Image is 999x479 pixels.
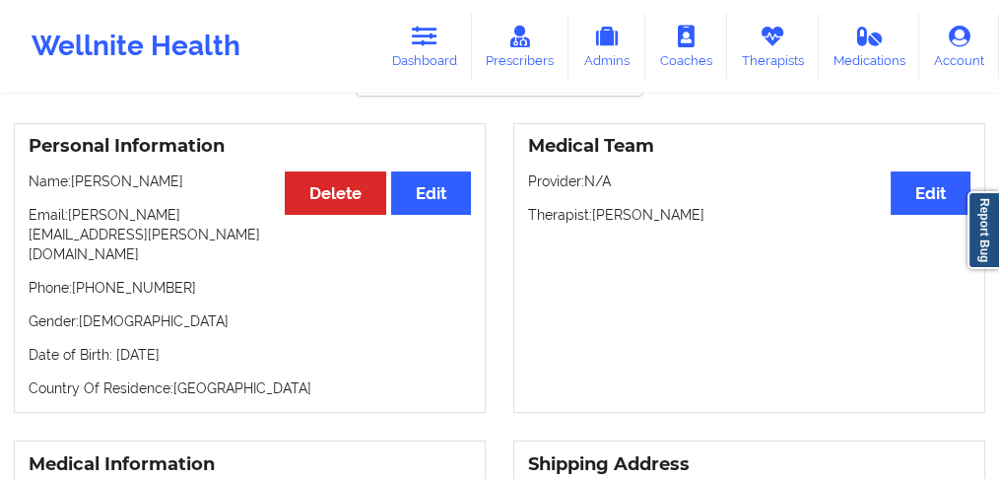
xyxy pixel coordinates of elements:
[819,14,920,79] a: Medications
[568,14,645,79] a: Admins
[285,171,386,214] button: Delete
[391,171,471,214] button: Edit
[528,205,970,225] p: Therapist: [PERSON_NAME]
[472,14,569,79] a: Prescribers
[29,205,471,264] p: Email: [PERSON_NAME][EMAIL_ADDRESS][PERSON_NAME][DOMAIN_NAME]
[29,453,471,476] h3: Medical Information
[528,135,970,158] h3: Medical Team
[29,171,471,191] p: Name: [PERSON_NAME]
[528,171,970,191] p: Provider: N/A
[727,14,819,79] a: Therapists
[377,14,472,79] a: Dashboard
[29,135,471,158] h3: Personal Information
[528,453,970,476] h3: Shipping Address
[919,14,999,79] a: Account
[29,378,471,398] p: Country Of Residence: [GEOGRAPHIC_DATA]
[29,278,471,298] p: Phone: [PHONE_NUMBER]
[645,14,727,79] a: Coaches
[29,345,471,365] p: Date of Birth: [DATE]
[29,311,471,331] p: Gender: [DEMOGRAPHIC_DATA]
[891,171,970,214] button: Edit
[967,191,999,269] a: Report Bug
